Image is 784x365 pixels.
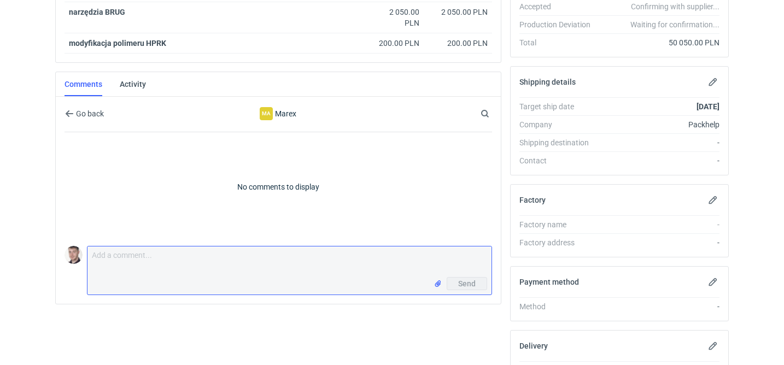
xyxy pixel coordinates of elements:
div: 200.00 PLN [373,38,419,49]
div: Production Deviation [519,19,599,30]
div: Company [519,119,599,130]
em: Waiting for confirmation... [630,19,719,30]
strong: modyfikacja polimeru HPRK [69,39,166,48]
div: 2 050.00 PLN [373,7,419,28]
div: 50 050.00 PLN [599,37,719,48]
strong: narzędzia BRUG [69,8,125,16]
button: Edit shipping details [706,75,719,89]
a: Activity [120,72,146,96]
div: - [599,137,719,148]
div: - [599,301,719,312]
img: Maciej Sikora [65,246,83,264]
div: Target ship date [519,101,599,112]
div: Packhelp [599,119,719,130]
button: Edit delivery details [706,339,719,352]
span: Send [458,280,476,287]
div: Marex [189,107,368,120]
div: Marex [260,107,273,120]
div: Factory name [519,219,599,230]
p: No comments to display [65,132,492,242]
div: Accepted [519,1,599,12]
h2: Payment method [519,278,579,286]
a: Comments [65,72,102,96]
div: Shipping destination [519,137,599,148]
div: Factory address [519,237,599,248]
div: Contact [519,155,599,166]
div: Method [519,301,599,312]
strong: [DATE] [697,102,719,111]
button: Edit payment method [706,275,719,289]
div: 2 050.00 PLN [428,7,488,17]
button: Go back [65,107,104,120]
figcaption: Ma [260,107,273,120]
button: Edit factory details [706,193,719,207]
div: Total [519,37,599,48]
input: Search [478,107,513,120]
span: Go back [74,110,104,117]
div: - [599,219,719,230]
div: 200.00 PLN [428,38,488,49]
div: - [599,237,719,248]
h2: Factory [519,196,546,204]
div: - [599,155,719,166]
em: Confirming with supplier... [631,2,719,11]
h2: Delivery [519,342,548,350]
h2: Shipping details [519,78,576,86]
button: Send [447,277,487,290]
